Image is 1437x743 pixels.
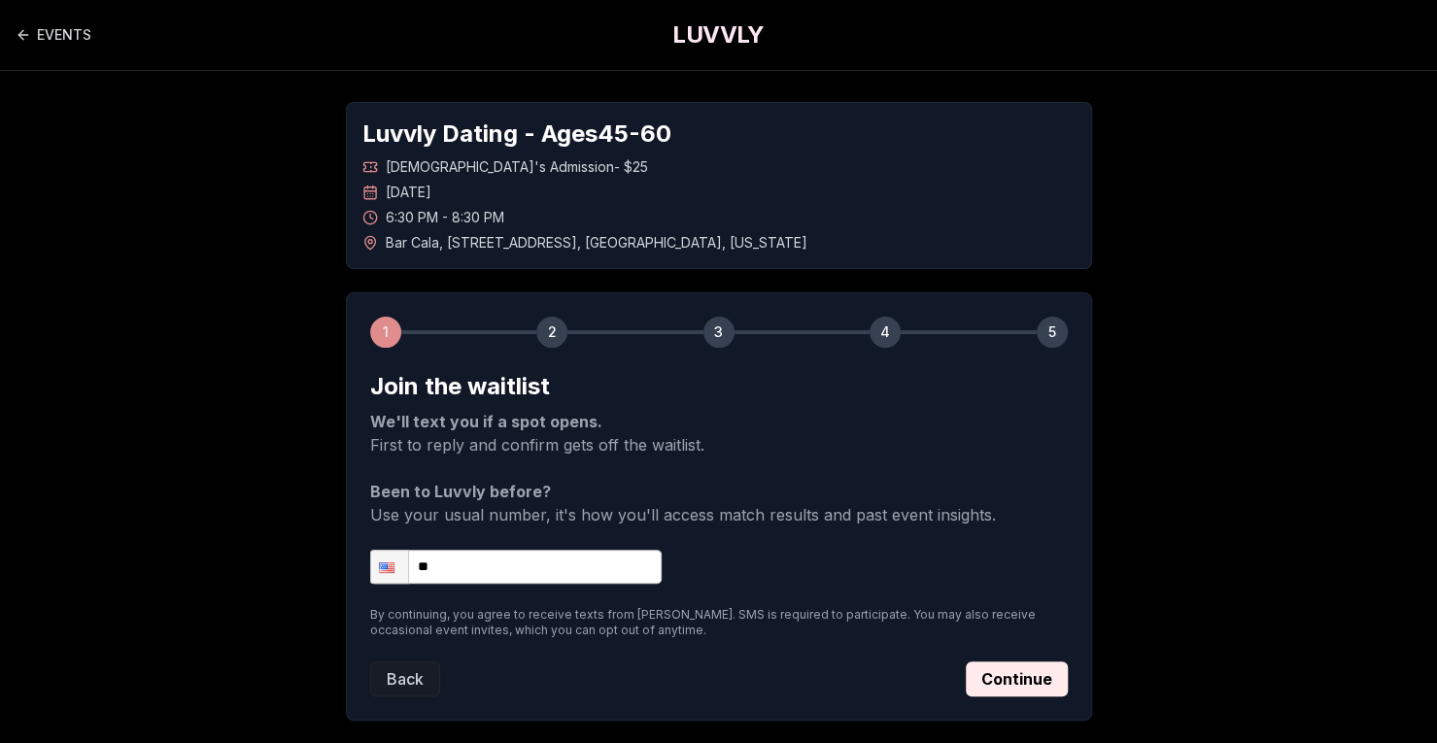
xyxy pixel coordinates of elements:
p: By continuing, you agree to receive texts from [PERSON_NAME]. SMS is required to participate. You... [370,607,1068,638]
span: Bar Cala , [STREET_ADDRESS] , [GEOGRAPHIC_DATA] , [US_STATE] [386,233,807,253]
div: 2 [536,317,567,348]
h2: Join the waitlist [370,371,1068,402]
p: Use your usual number, it's how you'll access match results and past event insights. [370,480,1068,526]
h1: Luvvly Dating - Ages 45 - 60 [362,118,1076,150]
p: First to reply and confirm gets off the waitlist. [370,410,1068,456]
a: LUVVLY [672,19,764,51]
div: 4 [870,317,901,348]
div: 5 [1037,317,1068,348]
div: 3 [703,317,735,348]
a: Back to events [16,16,91,54]
strong: Been to Luvvly before? [370,482,551,501]
button: Continue [966,661,1068,696]
button: Back [370,661,440,696]
strong: We'll text you if a spot opens. [370,412,602,431]
span: 6:30 PM - 8:30 PM [386,208,504,227]
div: 1 [370,317,401,348]
span: [DEMOGRAPHIC_DATA]'s Admission - $25 [386,157,648,177]
div: United States: + 1 [371,551,408,583]
span: [DATE] [386,183,431,202]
